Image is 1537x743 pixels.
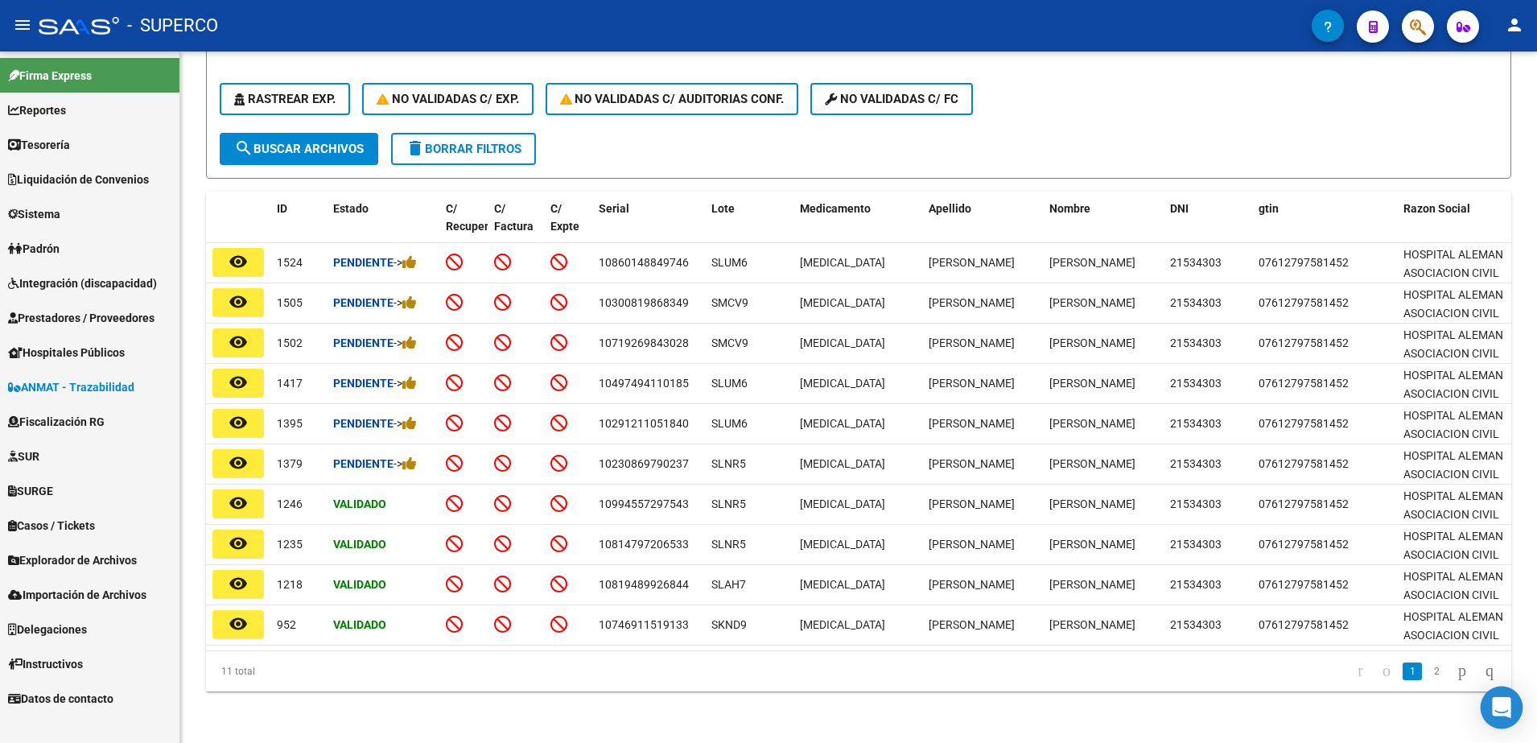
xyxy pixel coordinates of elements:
span: 07612797581452 [1259,377,1349,390]
span: [MEDICAL_DATA] [800,417,885,430]
span: 21534303 [1170,618,1222,631]
span: 07612797581452 [1259,578,1349,591]
span: [PERSON_NAME] [929,336,1015,349]
datatable-header-cell: Medicamento [793,192,922,262]
span: Firma Express [8,67,92,85]
span: [PERSON_NAME] [929,296,1015,309]
span: Buscar Archivos [234,142,364,156]
datatable-header-cell: Estado [327,192,439,262]
strong: Pendiente [333,457,394,470]
span: [MEDICAL_DATA] [800,336,885,349]
span: 21534303 [1170,538,1222,551]
span: [PERSON_NAME] [1049,497,1135,510]
a: go to last page [1478,663,1501,680]
span: 10814797206533 [599,538,689,551]
span: 21534303 [1170,417,1222,430]
span: Serial [599,202,629,215]
span: [MEDICAL_DATA] [800,256,885,269]
a: 1 [1403,663,1422,680]
a: 2 [1427,663,1446,680]
span: 21534303 [1170,377,1222,390]
strong: Pendiente [333,256,394,269]
span: 1246 [277,497,303,510]
span: Lote [711,202,735,215]
span: HOSPITAL ALEMAN ASOCIACION CIVIL [1403,369,1503,400]
span: Fiscalización RG [8,413,105,431]
span: -> [394,256,417,269]
li: page 2 [1424,658,1448,685]
span: HOSPITAL ALEMAN ASOCIACION CIVIL [1403,248,1503,279]
datatable-header-cell: Serial [592,192,705,262]
span: 10719269843028 [599,336,689,349]
span: C/ Recupero [446,202,495,233]
button: Borrar Filtros [391,133,536,165]
span: Delegaciones [8,621,87,638]
strong: Pendiente [333,417,394,430]
span: [MEDICAL_DATA] [800,497,885,510]
span: Medicamento [800,202,871,215]
span: 07612797581452 [1259,618,1349,631]
datatable-header-cell: gtin [1252,192,1397,262]
span: 07612797581452 [1259,457,1349,470]
span: Padrón [8,240,60,258]
mat-icon: delete [406,138,425,158]
span: [MEDICAL_DATA] [800,457,885,470]
span: [PERSON_NAME] [929,457,1015,470]
span: Tesorería [8,136,70,154]
span: 07612797581452 [1259,497,1349,510]
span: Prestadores / Proveedores [8,309,155,327]
strong: Validado [333,578,386,591]
span: Liquidación de Convenios [8,171,149,188]
span: SLNR5 [711,538,746,551]
span: SKND9 [711,618,747,631]
span: SLUM6 [711,377,748,390]
span: 10300819868349 [599,296,689,309]
span: 10230869790237 [599,457,689,470]
span: SLUM6 [711,256,748,269]
span: HOSPITAL ALEMAN ASOCIACION CIVIL [1403,570,1503,601]
div: 11 total [206,651,464,691]
span: SMCV9 [711,296,748,309]
span: [PERSON_NAME] [1049,256,1135,269]
span: SLNR5 [711,457,746,470]
span: HOSPITAL ALEMAN ASOCIACION CIVIL [1403,610,1503,642]
mat-icon: remove_red_eye [229,493,248,513]
span: 07612797581452 [1259,538,1349,551]
span: 21534303 [1170,457,1222,470]
span: Explorador de Archivos [8,551,137,569]
span: 1417 [277,377,303,390]
mat-icon: remove_red_eye [229,534,248,553]
span: 1524 [277,256,303,269]
button: No Validadas c/ Exp. [362,83,534,115]
span: 07612797581452 [1259,296,1349,309]
a: go to previous page [1375,663,1398,680]
span: 1379 [277,457,303,470]
mat-icon: remove_red_eye [229,453,248,473]
button: Buscar Archivos [220,133,378,165]
mat-icon: remove_red_eye [229,574,248,593]
span: [PERSON_NAME] [1049,336,1135,349]
span: 07612797581452 [1259,336,1349,349]
span: [PERSON_NAME] [1049,618,1135,631]
span: [MEDICAL_DATA] [800,377,885,390]
span: gtin [1259,202,1279,215]
span: [PERSON_NAME] [1049,457,1135,470]
span: [PERSON_NAME] [1049,377,1135,390]
mat-icon: remove_red_eye [229,614,248,634]
span: Integración (discapacidad) [8,274,157,292]
span: [PERSON_NAME] [1049,578,1135,591]
span: HOSPITAL ALEMAN ASOCIACION CIVIL [1403,288,1503,320]
span: Reportes [8,101,66,119]
span: SMCV9 [711,336,748,349]
span: 1218 [277,578,303,591]
span: No Validadas c/ Auditorias Conf. [560,92,785,106]
div: Open Intercom Messenger [1481,687,1523,729]
span: HOSPITAL ALEMAN ASOCIACION CIVIL [1403,409,1503,440]
span: [PERSON_NAME] [929,256,1015,269]
span: 10497494110185 [599,377,689,390]
span: Instructivos [8,655,83,673]
span: -> [394,296,417,309]
datatable-header-cell: Razon Social [1397,192,1518,262]
span: SLAH7 [711,578,746,591]
span: No validadas c/ FC [825,92,958,106]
